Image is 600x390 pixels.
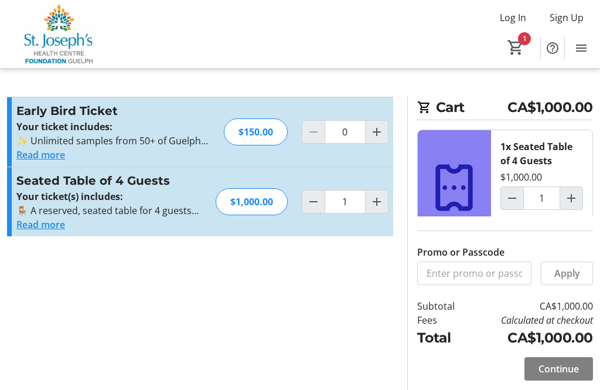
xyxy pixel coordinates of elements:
button: Help [541,36,564,60]
h2: Cart [417,97,593,120]
td: CA$1,000.00 [468,327,593,348]
span: Sign Up [550,11,584,25]
button: Increment by one [560,187,582,209]
span: Log In [500,11,526,25]
img: St. Joseph's Health Centre Foundation Guelph's Logo [7,5,111,63]
p: ✨ Unlimited samples from 50+ of Guelph’s top food and drink vendors [16,134,210,148]
span: Continue [538,362,579,376]
button: Remove [500,212,565,236]
td: Subtotal [417,299,468,313]
input: Seated Table of 4 Guests Quantity [325,190,366,213]
button: Read more [16,148,65,162]
p: 🪑 A reserved, seated table for 4 guests in the shaded courtyard [16,204,202,218]
td: Fees [417,313,468,327]
button: Increment by one [366,121,388,143]
button: Decrement by one [302,191,325,213]
button: Log In [490,8,536,27]
div: 1x Seated Table of 4 Guests [500,140,583,168]
div: $150.00 [224,118,288,145]
div: $1,000.00 [500,170,542,184]
strong: Your ticket(s) includes: [16,190,123,203]
button: Menu [570,36,593,60]
button: Decrement by one [501,187,523,209]
button: Sign Up [540,8,593,27]
td: Calculated at checkout [468,313,593,327]
span: CA$1,000.00 [507,97,593,117]
button: Continue [524,357,593,381]
button: Increment by one [366,191,388,213]
span: Apply [554,266,580,280]
div: $1,000.00 [216,188,288,215]
input: Early Bird Ticket Quantity [325,120,366,144]
input: Seated Table of 4 Guests Quantity [523,186,560,210]
label: Promo or Passcode [417,245,504,259]
button: Apply [541,262,593,285]
strong: Your ticket includes: [16,120,112,133]
input: Enter promo or passcode [417,262,532,285]
h3: Seated Table of 4 Guests [16,172,202,189]
button: Read more [16,218,65,232]
h3: Early Bird Ticket [16,102,210,120]
td: CA$1,000.00 [468,299,593,313]
td: Total [417,327,468,348]
button: Cart [505,37,526,58]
